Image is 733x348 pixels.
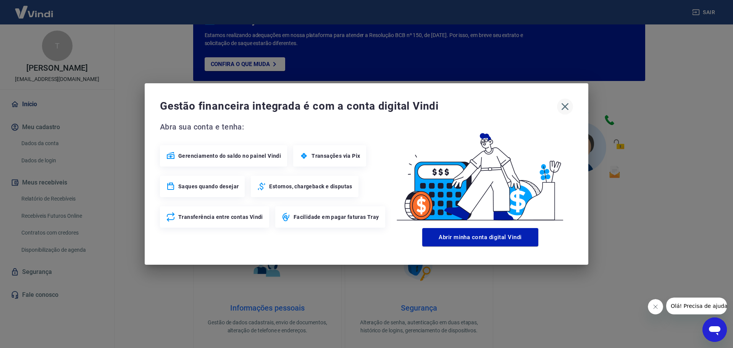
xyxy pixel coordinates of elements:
span: Saques quando desejar [178,183,239,190]
span: Transferência entre contas Vindi [178,213,263,221]
span: Gerenciamento do saldo no painel Vindi [178,152,281,160]
img: Good Billing [387,121,573,225]
iframe: Botão para abrir a janela de mensagens [702,317,727,342]
span: Olá! Precisa de ajuda? [5,5,64,11]
iframe: Fechar mensagem [648,299,663,314]
span: Abra sua conta e tenha: [160,121,387,133]
span: Gestão financeira integrada é com a conta digital Vindi [160,99,557,114]
button: Abrir minha conta digital Vindi [422,228,538,246]
span: Facilidade em pagar faturas Tray [294,213,379,221]
span: Estornos, chargeback e disputas [269,183,352,190]
span: Transações via Pix [312,152,360,160]
iframe: Mensagem da empresa [666,298,727,314]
